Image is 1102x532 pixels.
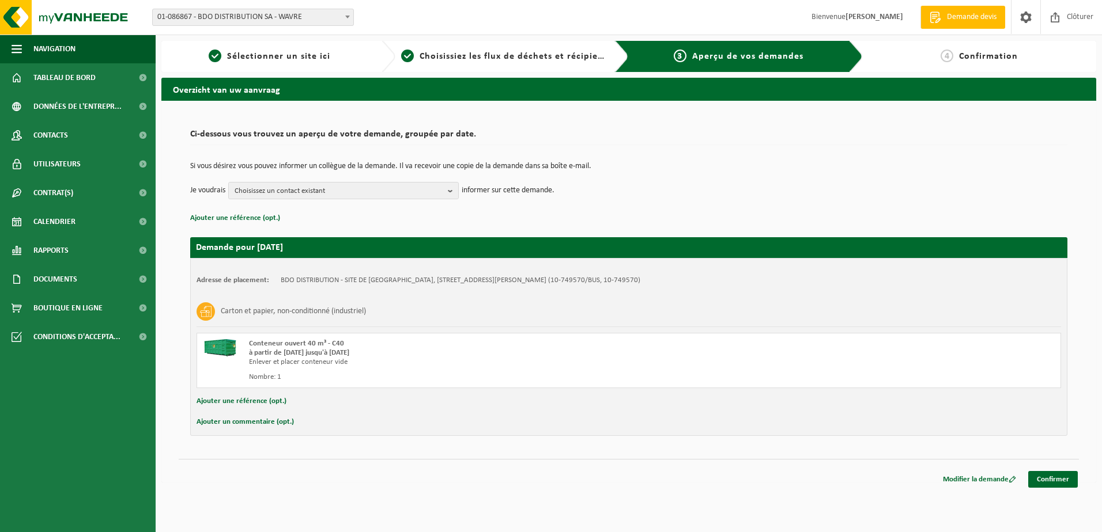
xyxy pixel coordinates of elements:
a: 1Sélectionner un site ici [167,50,372,63]
strong: Adresse de placement: [197,276,269,284]
span: Contrat(s) [33,178,73,207]
td: BDO DISTRIBUTION - SITE DE [GEOGRAPHIC_DATA], [STREET_ADDRESS][PERSON_NAME] (10-749570/BUS, 10-74... [281,276,640,285]
p: informer sur cette demande. [462,182,554,199]
span: 4 [941,50,953,62]
strong: Demande pour [DATE] [196,243,283,252]
a: Modifier la demande [934,471,1025,488]
span: Conditions d'accepta... [33,322,120,351]
button: Ajouter un commentaire (opt.) [197,415,294,430]
button: Choisissez un contact existant [228,182,459,199]
p: Je voudrais [190,182,225,199]
span: 3 [674,50,686,62]
span: 01-086867 - BDO DISTRIBUTION SA - WAVRE [152,9,354,26]
span: Aperçu de vos demandes [692,52,803,61]
button: Ajouter une référence (opt.) [190,211,280,226]
h3: Carton et papier, non-conditionné (industriel) [221,302,366,321]
h2: Ci-dessous vous trouvez un aperçu de votre demande, groupée par date. [190,130,1067,145]
strong: à partir de [DATE] jusqu'à [DATE] [249,349,349,356]
span: Choisissez un contact existant [235,183,443,200]
div: Enlever et placer conteneur vide [249,358,675,367]
h2: Overzicht van uw aanvraag [161,78,1096,100]
button: Ajouter une référence (opt.) [197,394,286,409]
iframe: chat widget [6,507,193,532]
a: Demande devis [920,6,1005,29]
span: Demande devis [944,12,999,23]
span: Données de l'entrepr... [33,92,122,121]
span: 01-086867 - BDO DISTRIBUTION SA - WAVRE [153,9,353,25]
span: Documents [33,265,77,294]
span: Rapports [33,236,69,265]
img: HK-XC-40-GN-00.png [203,339,237,356]
strong: [PERSON_NAME] [846,13,903,21]
span: 1 [209,50,221,62]
span: Boutique en ligne [33,294,103,322]
span: Contacts [33,121,68,150]
span: Confirmation [959,52,1018,61]
span: Utilisateurs [33,150,81,178]
span: 2 [401,50,414,62]
p: Si vous désirez vous pouvez informer un collègue de la demande. Il va recevoir une copie de la de... [190,162,1067,170]
div: Nombre: 1 [249,373,675,382]
a: 2Choisissiez les flux de déchets et récipients [401,50,606,63]
span: Navigation [33,35,76,63]
span: Tableau de bord [33,63,96,92]
a: Confirmer [1028,471,1078,488]
span: Choisissiez les flux de déchets et récipients [420,52,612,61]
span: Conteneur ouvert 40 m³ - C40 [249,340,344,347]
span: Calendrier [33,207,76,236]
span: Sélectionner un site ici [227,52,330,61]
